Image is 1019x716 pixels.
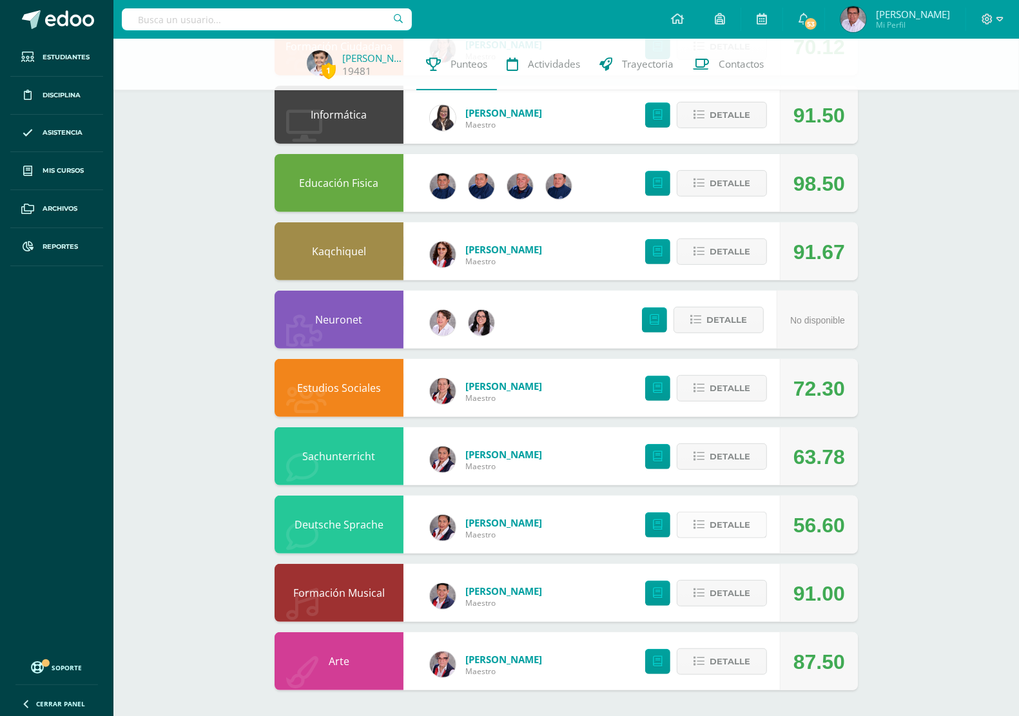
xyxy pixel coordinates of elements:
[710,376,750,400] span: Detalle
[10,152,103,190] a: Mis cursos
[43,204,77,214] span: Archivos
[465,666,542,677] span: Maestro
[451,57,487,71] span: Punteos
[307,50,333,76] img: 893f3741238ecd408f838330e408dc09.png
[15,658,98,675] a: Soporte
[430,310,456,336] img: 63da6ef40cb9590bc4451d7cbee689cd.png
[677,375,767,402] button: Detalle
[275,86,403,144] div: Informática
[430,173,456,199] img: 4006fe33169205415d824d67e5edd571.png
[876,8,950,21] span: [PERSON_NAME]
[710,581,750,605] span: Detalle
[36,699,85,708] span: Cerrar panel
[275,496,403,554] div: Deutsche Sprache
[430,583,456,609] img: a8e4ad95003d361ecb92756a2a34f672.png
[465,256,542,267] span: Maestro
[507,173,533,199] img: 5e561b1b4745f30dac10328f2370a0d4.png
[790,315,845,325] span: No disponible
[876,19,950,30] span: Mi Perfil
[590,39,683,90] a: Trayectoria
[342,52,407,64] a: [PERSON_NAME]
[122,8,412,30] input: Busca un usuario...
[52,663,82,672] span: Soporte
[793,223,845,281] div: 91.67
[677,648,767,675] button: Detalle
[469,173,494,199] img: 1c38046ccfa38abdac5b3f2345700fb5.png
[465,516,542,529] a: [PERSON_NAME]
[710,650,750,673] span: Detalle
[416,39,497,90] a: Punteos
[793,565,845,623] div: 91.00
[710,103,750,127] span: Detalle
[43,242,78,252] span: Reportes
[465,392,542,403] span: Maestro
[465,585,542,597] a: [PERSON_NAME]
[465,106,542,119] a: [PERSON_NAME]
[43,166,84,176] span: Mis cursos
[622,57,674,71] span: Trayectoria
[674,307,764,333] button: Detalle
[10,228,103,266] a: Reportes
[322,63,336,79] span: 1
[430,447,456,472] img: fa0fc030cceea251a385d3f91fec560b.png
[465,380,542,392] a: [PERSON_NAME]
[677,102,767,128] button: Detalle
[793,428,845,486] div: 63.78
[710,171,750,195] span: Detalle
[677,443,767,470] button: Detalle
[710,445,750,469] span: Detalle
[10,77,103,115] a: Disciplina
[840,6,866,32] img: 9521831b7eb62fd0ab6b39a80c4a7782.png
[710,240,750,264] span: Detalle
[10,115,103,153] a: Asistencia
[677,170,767,197] button: Detalle
[430,378,456,404] img: 20a437314bcbc0e2530bde3bd763025c.png
[465,243,542,256] a: [PERSON_NAME]
[10,190,103,228] a: Archivos
[430,242,456,267] img: c566d585d09da5d42f3b66dabcea1714.png
[497,39,590,90] a: Actividades
[465,653,542,666] a: [PERSON_NAME]
[430,652,456,677] img: 2b3fc766f73e05dd1eda9fe74225f48e.png
[683,39,773,90] a: Contactos
[793,86,845,144] div: 91.50
[465,461,542,472] span: Maestro
[430,515,456,541] img: fa0fc030cceea251a385d3f91fec560b.png
[430,105,456,131] img: 06f2a02a3e8cd598d980aa32fa6de0d8.png
[793,496,845,554] div: 56.60
[710,513,750,537] span: Detalle
[465,597,542,608] span: Maestro
[793,360,845,418] div: 72.30
[465,529,542,540] span: Maestro
[43,90,81,101] span: Disciplina
[677,512,767,538] button: Detalle
[465,119,542,130] span: Maestro
[275,359,403,417] div: Estudios Sociales
[275,291,403,349] div: Neuronet
[465,448,542,461] a: [PERSON_NAME]
[528,57,580,71] span: Actividades
[342,64,371,78] a: 19481
[275,632,403,690] div: Arte
[677,238,767,265] button: Detalle
[43,128,82,138] span: Asistencia
[793,633,845,691] div: 87.50
[43,52,90,63] span: Estudiantes
[677,580,767,606] button: Detalle
[706,308,747,332] span: Detalle
[275,222,403,280] div: Kaqchiquel
[804,17,818,31] span: 53
[275,564,403,622] div: Formación Musical
[275,154,403,212] div: Educación Fisica
[10,39,103,77] a: Estudiantes
[793,155,845,213] div: 98.50
[546,173,572,199] img: 9ecbe07bdee1ad8edd933d8244312c74.png
[275,427,403,485] div: Sachunterricht
[719,57,764,71] span: Contactos
[469,310,494,336] img: 6e979456a3c56f418277038f982a7d62.png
